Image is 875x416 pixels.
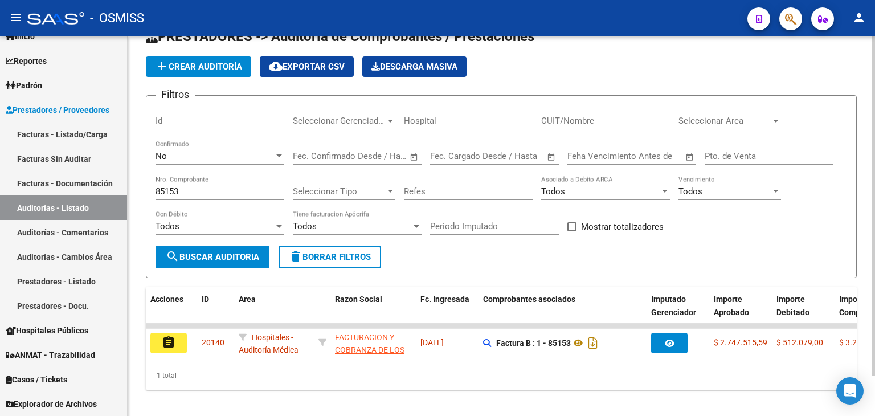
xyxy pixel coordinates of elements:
button: Open calendar [545,150,558,164]
datatable-header-cell: Importe Debitado [772,287,835,337]
span: Prestadores / Proveedores [6,104,109,116]
button: Buscar Auditoria [156,246,269,268]
mat-icon: search [166,250,179,263]
span: Buscar Auditoria [166,252,259,262]
span: PRESTADORES -> Auditoría de Comprobantes / Prestaciones [146,28,534,44]
mat-icon: cloud_download [269,59,283,73]
span: Todos [293,221,317,231]
input: Fecha fin [349,151,404,161]
span: FACTURACION Y COBRANZA DE LOS EFECTORES PUBLICOS S.E. [335,333,404,381]
span: Descarga Masiva [371,62,457,72]
span: Borrar Filtros [289,252,371,262]
span: ANMAT - Trazabilidad [6,349,95,361]
mat-icon: menu [9,11,23,25]
datatable-header-cell: Razon Social [330,287,416,337]
span: [DATE] [420,338,444,347]
input: Fecha inicio [430,151,476,161]
span: Razon Social [335,295,382,304]
input: Fecha inicio [293,151,339,161]
span: Area [239,295,256,304]
datatable-header-cell: Comprobantes asociados [479,287,647,337]
span: Todos [541,186,565,197]
span: ID [202,295,209,304]
span: Todos [678,186,702,197]
app-download-masive: Descarga masiva de comprobantes (adjuntos) [362,56,467,77]
span: Seleccionar Gerenciador [293,116,385,126]
mat-icon: person [852,11,866,25]
button: Open calendar [408,150,421,164]
i: Descargar documento [586,334,600,352]
span: Importe Debitado [776,295,809,317]
span: Importe Aprobado [714,295,749,317]
span: Crear Auditoría [155,62,242,72]
span: $ 512.079,00 [776,338,823,347]
span: Reportes [6,55,47,67]
div: - 30715497456 [335,331,411,355]
button: Crear Auditoría [146,56,251,77]
span: Mostrar totalizadores [581,220,664,234]
input: Fecha fin [486,151,542,161]
mat-icon: add [155,59,169,73]
button: Open calendar [684,150,697,164]
span: Acciones [150,295,183,304]
h3: Filtros [156,87,195,103]
span: Hospitales - Auditoría Médica [239,333,299,355]
span: Casos / Tickets [6,373,67,386]
mat-icon: delete [289,250,302,263]
div: Open Intercom Messenger [836,377,864,405]
span: Exportar CSV [269,62,345,72]
datatable-header-cell: Area [234,287,314,337]
span: - OSMISS [90,6,144,31]
datatable-header-cell: Importe Aprobado [709,287,772,337]
span: Comprobantes asociados [483,295,575,304]
span: Explorador de Archivos [6,398,97,410]
datatable-header-cell: Fc. Ingresada [416,287,479,337]
datatable-header-cell: ID [197,287,234,337]
span: Imputado Gerenciador [651,295,696,317]
span: Fc. Ingresada [420,295,469,304]
span: Padrón [6,79,42,92]
div: 1 total [146,361,857,390]
datatable-header-cell: Imputado Gerenciador [647,287,709,337]
datatable-header-cell: Acciones [146,287,197,337]
span: Seleccionar Tipo [293,186,385,197]
button: Borrar Filtros [279,246,381,268]
button: Descarga Masiva [362,56,467,77]
strong: Factura B : 1 - 85153 [496,338,571,348]
span: $ 2.747.515,59 [714,338,767,347]
span: Hospitales Públicos [6,324,88,337]
span: 20140 [202,338,224,347]
span: Seleccionar Area [678,116,771,126]
span: No [156,151,167,161]
mat-icon: assignment [162,336,175,349]
span: Todos [156,221,179,231]
button: Exportar CSV [260,56,354,77]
